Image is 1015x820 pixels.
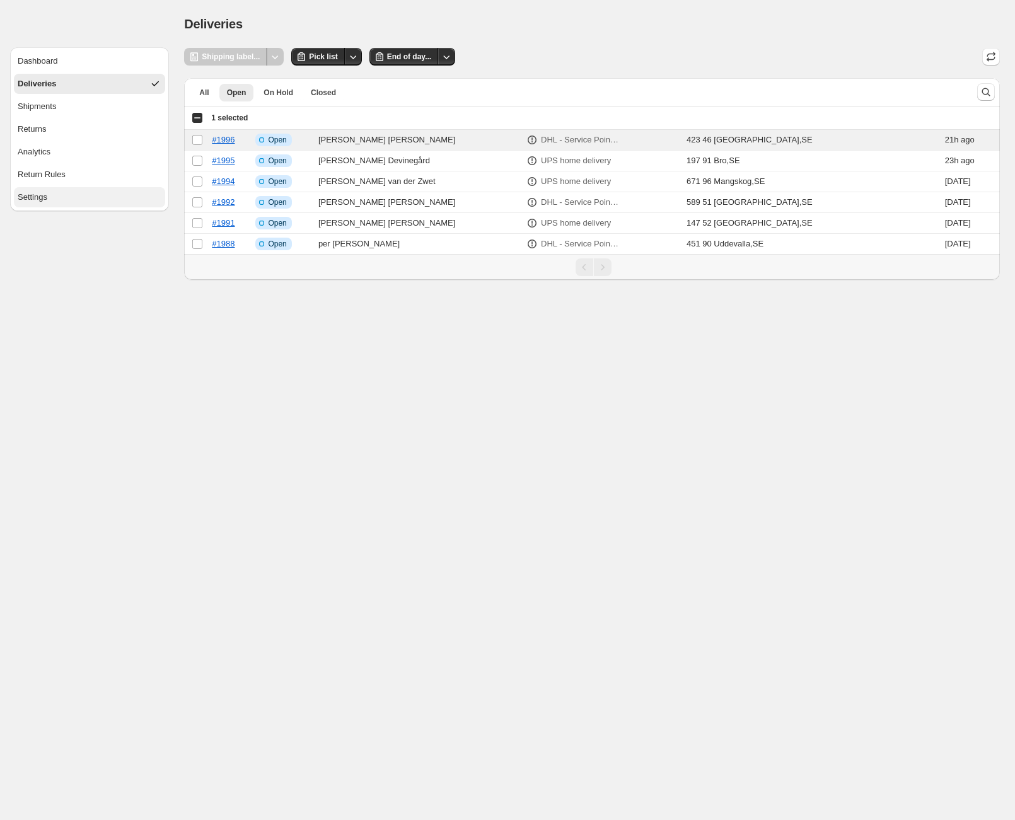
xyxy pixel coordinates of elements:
[533,234,627,254] button: DHL - Service Point, TEMPO [PERSON_NAME] MATCENTER (12.3 km)
[291,48,345,66] button: Pick list
[945,135,959,144] time: Sunday, September 7, 2025 at 5:09:27 PM
[14,74,165,94] button: Deliveries
[184,17,243,31] span: Deliveries
[945,156,959,165] time: Sunday, September 7, 2025 at 2:36:28 PM
[18,55,58,67] div: Dashboard
[18,146,50,158] div: Analytics
[212,239,235,248] a: #1988
[18,191,47,204] div: Settings
[945,218,971,228] time: Thursday, September 4, 2025 at 6:58:49 PM
[14,187,165,207] button: Settings
[369,48,439,66] button: End of day...
[941,151,1000,171] td: ago
[14,96,165,117] button: Shipments
[14,142,165,162] button: Analytics
[264,88,293,98] span: On Hold
[533,151,618,171] button: UPS home delivery
[533,130,627,150] button: DHL - Service Point, [GEOGRAPHIC_DATA] (2.9 km)
[268,239,286,249] span: Open
[14,51,165,71] button: Dashboard
[533,171,618,192] button: UPS home delivery
[311,88,336,98] span: Closed
[533,213,618,233] button: UPS home delivery
[541,154,611,167] p: UPS home delivery
[18,123,47,136] div: Returns
[344,48,362,66] button: Other actions
[687,154,740,167] div: 197 91 Bro , SE
[687,196,813,209] div: 589 51 [GEOGRAPHIC_DATA] , SE
[541,196,620,209] p: DHL - Service Point, ÖSTENSSONS ULLSTÄMMA (0.7 km)
[199,88,209,98] span: All
[268,218,286,228] span: Open
[268,135,286,145] span: Open
[14,119,165,139] button: Returns
[687,217,813,229] div: 147 52 [GEOGRAPHIC_DATA] , SE
[945,197,971,207] time: Saturday, September 6, 2025 at 3:27:38 PM
[533,192,627,212] button: DHL - Service Point, ÖSTENSSONS ULLSTÄMMA (0.7 km)
[212,156,235,165] a: #1995
[945,176,971,186] time: Sunday, September 7, 2025 at 8:34:08 AM
[212,135,235,144] a: #1996
[315,213,522,234] td: [PERSON_NAME] [PERSON_NAME]
[212,218,235,228] a: #1991
[315,192,522,213] td: [PERSON_NAME] [PERSON_NAME]
[945,239,971,248] time: Wednesday, September 3, 2025 at 5:25:07 AM
[941,130,1000,151] td: ago
[687,238,763,250] div: 451 90 Uddevalla , SE
[18,100,56,113] div: Shipments
[387,52,431,62] span: End of day...
[315,171,522,192] td: [PERSON_NAME] van der Zwet
[977,83,995,101] button: Search and filter results
[541,175,611,188] p: UPS home delivery
[14,165,165,185] button: Return Rules
[541,238,620,250] p: DHL - Service Point, TEMPO [PERSON_NAME] MATCENTER (12.3 km)
[541,134,620,146] p: DHL - Service Point, [GEOGRAPHIC_DATA] (2.9 km)
[315,130,522,151] td: [PERSON_NAME] [PERSON_NAME]
[438,48,455,66] button: Other actions
[268,176,286,187] span: Open
[211,113,248,123] span: 1 selected
[184,254,1000,280] nav: Pagination
[268,156,286,166] span: Open
[212,197,235,207] a: #1992
[227,88,246,98] span: Open
[687,175,765,188] div: 671 96 Mangskog , SE
[541,217,611,229] p: UPS home delivery
[18,78,56,90] div: Deliveries
[687,134,813,146] div: 423 46 [GEOGRAPHIC_DATA] , SE
[309,52,337,62] span: Pick list
[18,168,66,181] div: Return Rules
[315,234,522,255] td: per [PERSON_NAME]
[315,151,522,171] td: [PERSON_NAME] Devinegård
[212,176,235,186] a: #1994
[268,197,286,207] span: Open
